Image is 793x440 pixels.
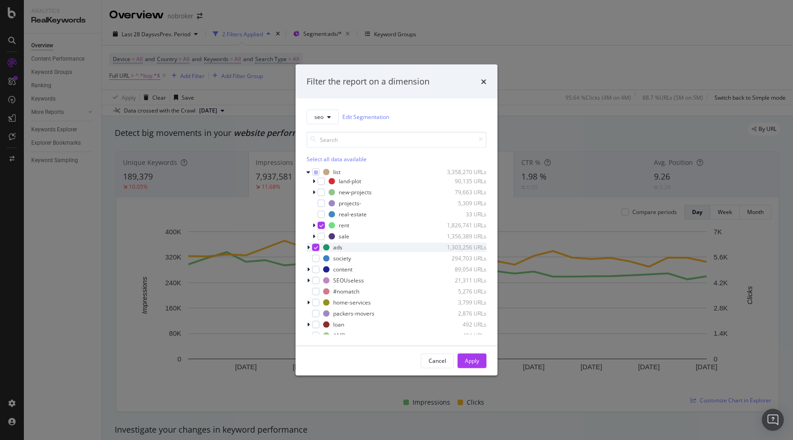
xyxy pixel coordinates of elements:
div: #nomatch [333,288,359,295]
div: 5,309 URLs [441,199,486,207]
span: seo [314,113,324,121]
div: home-services [333,299,371,306]
div: 89,054 URLs [441,265,486,273]
button: Cancel [421,353,454,368]
div: 90,135 URLs [441,177,486,185]
div: modal [296,65,497,376]
div: sale [339,232,349,240]
div: times [481,76,486,88]
div: land-plot [339,177,361,185]
div: Apply [465,357,479,365]
div: SEOUseless [333,276,364,284]
div: 1,826,741 URLs [441,221,486,229]
div: 3,799 URLs [441,299,486,306]
div: real-estate [339,210,367,218]
div: ads [333,243,342,251]
div: 3,358,270 URLs [441,168,486,176]
div: Open Intercom Messenger [762,409,784,431]
div: 492 URLs [441,321,486,328]
div: projects- [339,199,361,207]
div: society [333,254,351,262]
div: 1,303,256 URLs [441,243,486,251]
div: packers-movers [333,310,374,317]
div: 294,703 URLs [441,254,486,262]
div: 484 URLs [441,332,486,339]
div: loan [333,321,344,328]
div: 21,311 URLs [441,276,486,284]
div: 2,876 URLs [441,310,486,317]
button: seo [307,109,339,124]
div: 5,276 URLs [441,288,486,295]
div: content [333,265,352,273]
div: 33 URLs [441,210,486,218]
div: 79,663 URLs [441,188,486,196]
div: AMP [333,332,345,339]
div: list [333,168,341,176]
a: Edit Segmentation [342,112,389,122]
div: new-projects [339,188,372,196]
div: Select all data available [307,155,486,163]
div: Filter the report on a dimension [307,76,430,88]
div: rent [339,221,349,229]
button: Apply [458,353,486,368]
div: Cancel [429,357,446,365]
div: 1,356,389 URLs [441,232,486,240]
input: Search [307,131,486,147]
